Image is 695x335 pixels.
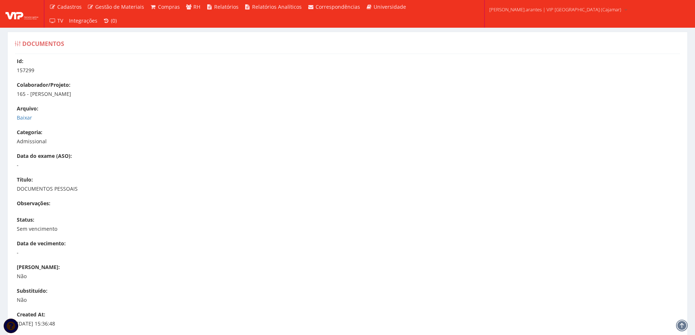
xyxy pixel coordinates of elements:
label: Created At: [17,311,45,318]
p: [DATE] 15:36:48 [17,320,686,327]
img: logo [5,8,38,19]
span: [PERSON_NAME].arantes | VIP [GEOGRAPHIC_DATA] (Cajamar) [489,6,621,13]
span: Correspondências [316,3,360,10]
p: DOCUMENTOS PESSOAIS [17,185,686,192]
span: Compras [158,3,180,10]
label: Observações: [17,200,50,207]
span: Integrações [69,17,97,24]
p: 165 - [PERSON_NAME] [17,90,686,98]
span: Relatórios [214,3,239,10]
label: [PERSON_NAME]: [17,264,60,271]
label: Substituído: [17,287,47,295]
label: Data de vecimento: [17,240,66,247]
a: TV [46,14,66,28]
span: Gestão de Materiais [95,3,144,10]
p: Sem vencimento [17,225,686,233]
span: Documentos [22,40,64,48]
a: Baixar [17,114,32,121]
p: - [17,161,686,169]
label: Colaborador/Projeto: [17,81,70,89]
span: TV [57,17,63,24]
span: (0) [111,17,117,24]
p: - [17,249,686,256]
span: RH [193,3,200,10]
label: Status: [17,216,34,223]
a: (0) [100,14,120,28]
p: Não [17,273,686,280]
label: Categoria: [17,129,42,136]
p: Não [17,296,686,304]
span: Cadastros [57,3,82,10]
label: Título: [17,176,33,183]
span: Universidade [374,3,406,10]
p: 157299 [17,67,686,74]
label: Arquivo: [17,105,38,112]
label: Data do exame (ASO): [17,152,72,160]
span: Relatórios Analíticos [252,3,302,10]
a: Integrações [66,14,100,28]
p: Admissional [17,138,686,145]
label: Id: [17,58,23,65]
